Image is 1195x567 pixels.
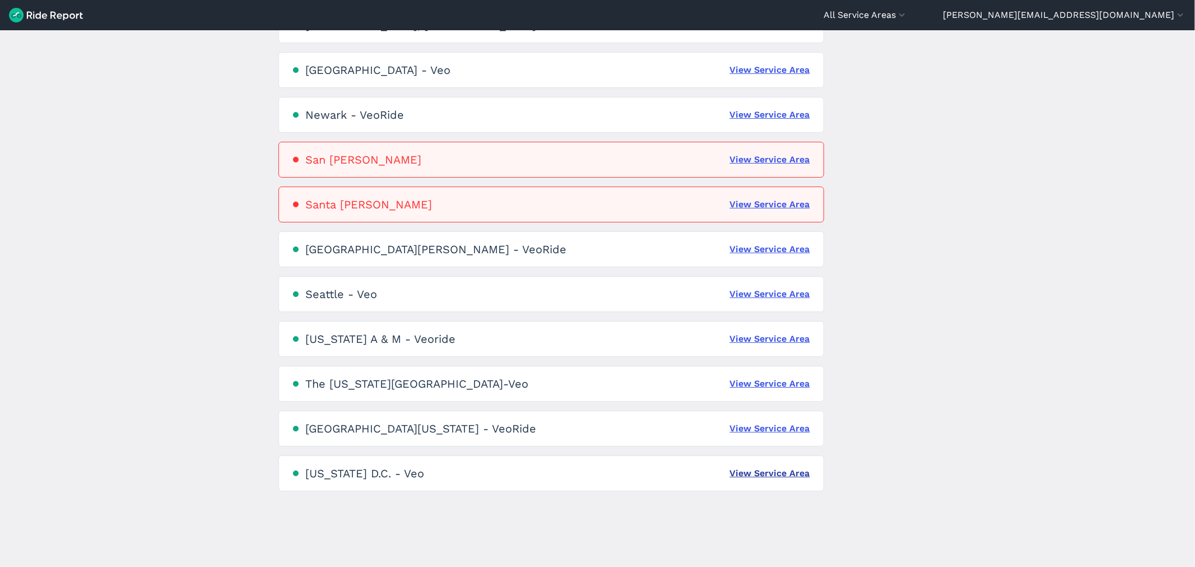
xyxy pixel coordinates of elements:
a: View Service Area [730,153,810,166]
div: [GEOGRAPHIC_DATA][PERSON_NAME] - VeoRide [306,243,567,256]
div: Santa [PERSON_NAME] [306,198,433,211]
button: All Service Areas [824,8,908,22]
a: View Service Area [730,422,810,435]
div: Seattle - Veo [306,287,378,301]
div: Newark - VeoRide [306,108,404,122]
a: View Service Area [730,108,810,122]
a: View Service Area [730,467,810,480]
div: The [US_STATE][GEOGRAPHIC_DATA]-Veo [306,377,529,391]
div: [US_STATE] D.C. - Veo [306,467,425,480]
div: San [PERSON_NAME] [306,153,422,166]
a: View Service Area [730,198,810,211]
a: View Service Area [730,287,810,301]
div: [GEOGRAPHIC_DATA][US_STATE] - VeoRide [306,422,537,435]
button: [PERSON_NAME][EMAIL_ADDRESS][DOMAIN_NAME] [943,8,1186,22]
a: View Service Area [730,377,810,391]
div: [GEOGRAPHIC_DATA] - Veo [306,63,451,77]
a: View Service Area [730,243,810,256]
a: View Service Area [730,63,810,77]
a: View Service Area [730,332,810,346]
img: Ride Report [9,8,83,22]
div: [US_STATE] A & M - Veoride [306,332,456,346]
